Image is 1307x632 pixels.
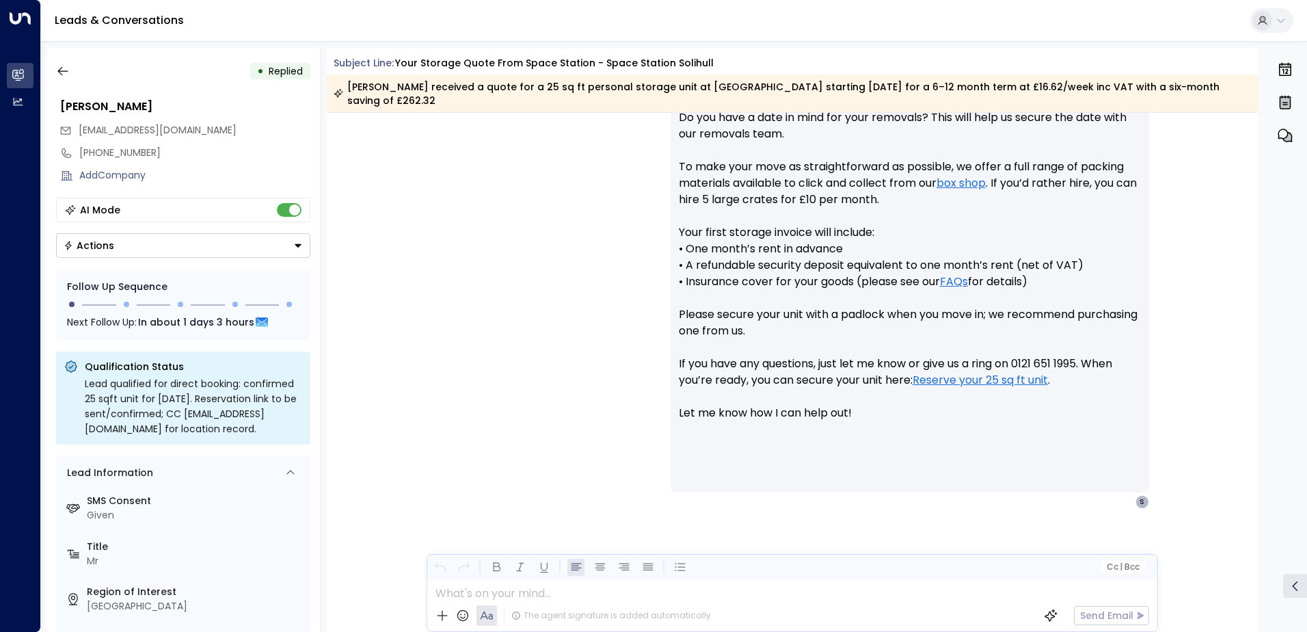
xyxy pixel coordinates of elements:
a: FAQs [940,274,968,290]
button: Redo [455,559,472,576]
div: AI Mode [80,203,120,217]
div: [PERSON_NAME] received a quote for a 25 sq ft personal storage unit at [GEOGRAPHIC_DATA] starting... [334,80,1250,107]
span: Replied [269,64,303,78]
div: Lead qualified for direct booking: confirmed 25 sqft unit for [DATE]. Reservation link to be sent... [85,376,302,436]
a: Reserve your 25 sq ft unit [913,372,1048,389]
div: • [257,59,264,83]
label: SMS Consent [87,494,305,508]
div: The agent signature is added automatically [511,609,711,622]
span: In about 1 days 3 hours [138,315,254,330]
div: Your storage quote from Space Station - Space Station Solihull [395,56,714,70]
div: S [1135,495,1149,509]
span: [EMAIL_ADDRESS][DOMAIN_NAME] [79,123,237,137]
label: Region of Interest [87,585,305,599]
div: Next Follow Up: [67,315,299,330]
label: Title [87,540,305,554]
div: Lead Information [62,466,153,480]
span: Cc Bcc [1106,562,1139,572]
a: box shop [937,175,986,192]
div: Actions [64,239,114,252]
div: [PERSON_NAME] [60,98,310,115]
div: Follow Up Sequence [67,280,299,294]
a: Leads & Conversations [55,12,184,28]
span: Subject Line: [334,56,394,70]
div: Given [87,508,305,523]
button: Actions [56,233,310,258]
span: satelnaik@gmail.com [79,123,237,137]
div: [PHONE_NUMBER] [79,146,310,160]
div: Mr [87,554,305,568]
div: [GEOGRAPHIC_DATA] [87,599,305,614]
div: Button group with a nested menu [56,233,310,258]
span: | [1120,562,1122,572]
button: Cc|Bcc [1101,561,1144,574]
p: Qualification Status [85,360,302,373]
button: Undo [431,559,448,576]
div: AddCompany [79,168,310,183]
